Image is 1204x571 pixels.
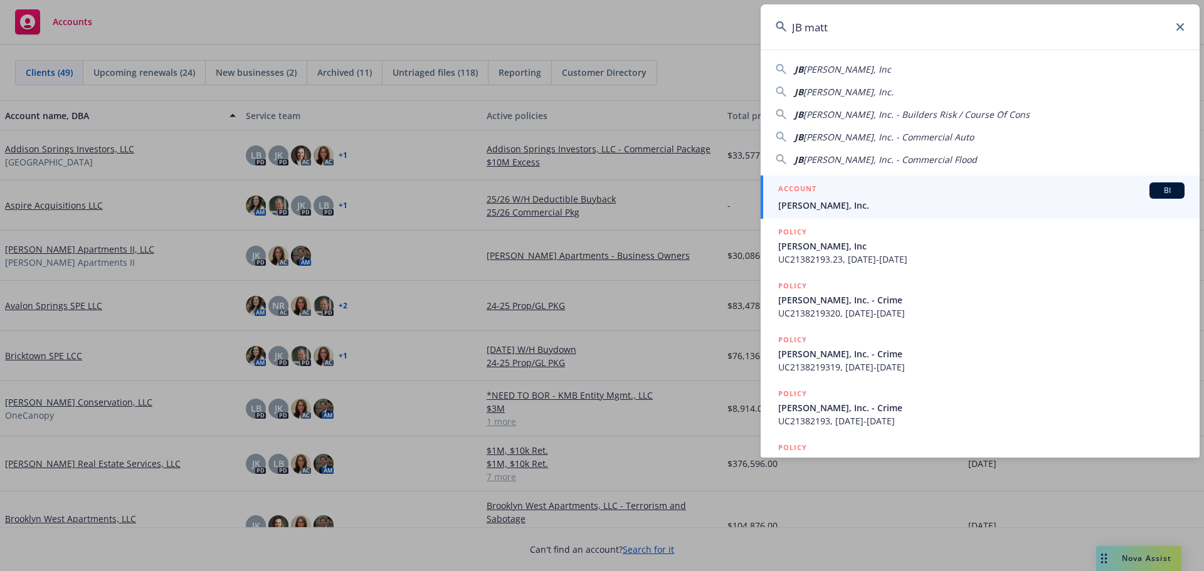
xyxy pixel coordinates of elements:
span: JB [795,154,803,165]
span: [PERSON_NAME], Inc. - Commercial Auto [803,131,974,143]
span: JB [795,86,803,98]
span: JB [795,63,803,75]
span: [PERSON_NAME], Inc [778,239,1185,253]
span: [PERSON_NAME], Inc. [778,199,1185,212]
span: UC2138219319, [DATE]-[DATE] [778,360,1185,374]
input: Search... [761,4,1200,50]
a: POLICY[PERSON_NAME], Inc. - CrimeUC2138219319, [DATE]-[DATE] [761,327,1200,380]
h5: ACCOUNT [778,182,816,197]
a: POLICY2nd Layer XS Liab $5M xs $5M [761,434,1200,488]
span: BI [1154,185,1180,196]
span: JB [795,131,803,143]
a: POLICY[PERSON_NAME], Inc. - CrimeUC2138219320, [DATE]-[DATE] [761,273,1200,327]
h5: POLICY [778,387,807,400]
span: [PERSON_NAME], Inc. - Builders Risk / Course Of Cons [803,108,1030,120]
span: [PERSON_NAME], Inc. - Commercial Flood [803,154,977,165]
span: JB [795,108,803,120]
span: [PERSON_NAME], Inc. - Crime [778,347,1185,360]
span: [PERSON_NAME], Inc. - Crime [778,401,1185,414]
h5: POLICY [778,441,807,454]
span: [PERSON_NAME], Inc. - Crime [778,293,1185,306]
h5: POLICY [778,280,807,292]
h5: POLICY [778,333,807,346]
span: [PERSON_NAME], Inc. [803,86,894,98]
h5: POLICY [778,226,807,238]
a: ACCOUNTBI[PERSON_NAME], Inc. [761,175,1200,219]
span: [PERSON_NAME], Inc [803,63,891,75]
span: 2nd Layer XS Liab $5M xs $5M [778,455,1185,468]
a: POLICY[PERSON_NAME], Inc. - CrimeUC21382193, [DATE]-[DATE] [761,380,1200,434]
span: UC21382193.23, [DATE]-[DATE] [778,253,1185,266]
span: UC21382193, [DATE]-[DATE] [778,414,1185,427]
span: UC2138219320, [DATE]-[DATE] [778,306,1185,320]
a: POLICY[PERSON_NAME], IncUC21382193.23, [DATE]-[DATE] [761,219,1200,273]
